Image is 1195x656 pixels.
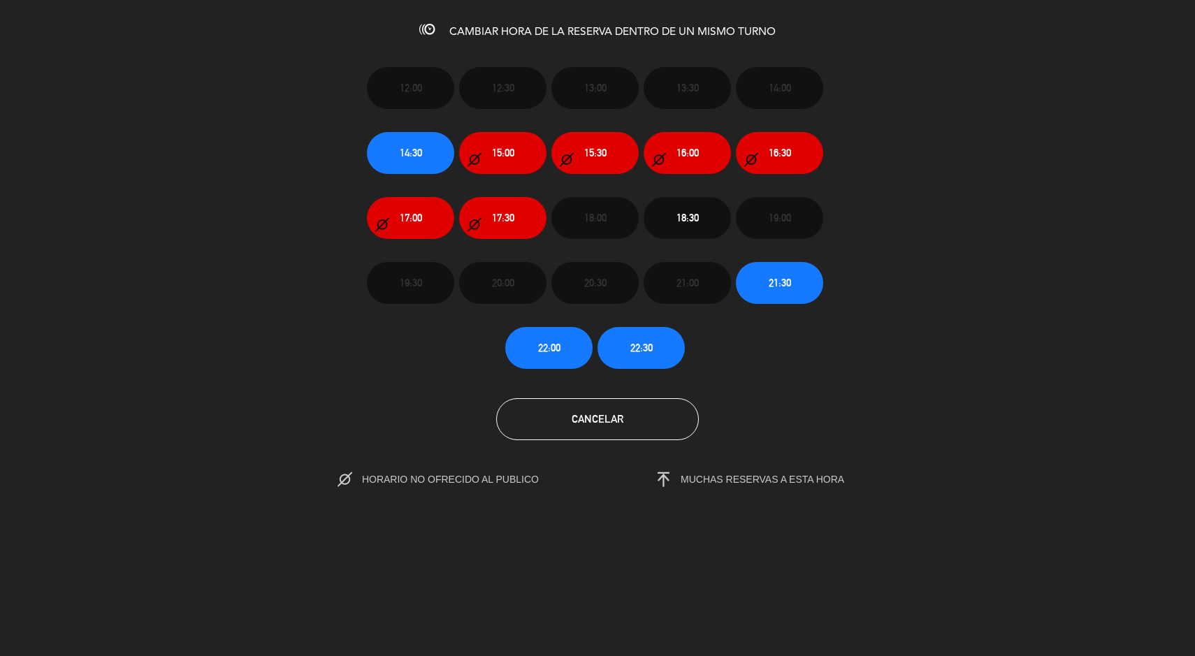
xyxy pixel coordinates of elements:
button: 16:00 [644,132,731,174]
button: 15:00 [459,132,546,174]
span: 13:30 [676,80,699,96]
span: 12:30 [492,80,514,96]
span: 21:30 [769,275,791,291]
button: 20:00 [459,262,546,304]
button: 13:30 [644,67,731,109]
span: 19:00 [769,210,791,226]
span: 22:30 [630,340,653,356]
span: Cancelar [572,413,623,425]
button: 18:00 [551,197,639,239]
span: 15:00 [492,145,514,161]
button: Cancelar [496,398,699,440]
span: CAMBIAR HORA DE LA RESERVA DENTRO DE UN MISMO TURNO [449,27,776,38]
span: MUCHAS RESERVAS A ESTA HORA [681,474,844,485]
button: 14:00 [736,67,823,109]
button: 22:00 [505,327,593,369]
button: 19:30 [367,262,454,304]
button: 20:30 [551,262,639,304]
span: 14:00 [769,80,791,96]
button: 19:00 [736,197,823,239]
span: 20:30 [584,275,607,291]
span: 20:00 [492,275,514,291]
span: 13:00 [584,80,607,96]
span: 15:30 [584,145,607,161]
button: 18:30 [644,197,731,239]
span: 21:00 [676,275,699,291]
button: 21:30 [736,262,823,304]
span: 16:00 [676,145,699,161]
button: 13:00 [551,67,639,109]
button: 21:00 [644,262,731,304]
span: 19:30 [400,275,422,291]
span: HORARIO NO OFRECIDO AL PUBLICO [362,474,568,485]
span: 18:00 [584,210,607,226]
button: 14:30 [367,132,454,174]
button: 22:30 [597,327,685,369]
span: 22:00 [538,340,560,356]
button: 17:30 [459,197,546,239]
span: 16:30 [769,145,791,161]
button: 15:30 [551,132,639,174]
button: 12:00 [367,67,454,109]
span: 17:30 [492,210,514,226]
span: 12:00 [400,80,422,96]
button: 12:30 [459,67,546,109]
span: 14:30 [400,145,422,161]
button: 16:30 [736,132,823,174]
span: 18:30 [676,210,699,226]
span: 17:00 [400,210,422,226]
button: 17:00 [367,197,454,239]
